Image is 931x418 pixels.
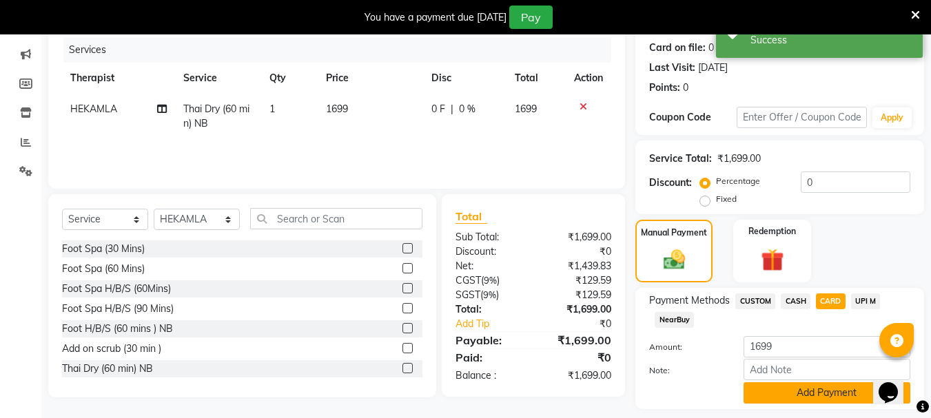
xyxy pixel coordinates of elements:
div: ₹1,439.83 [533,259,622,273]
div: Net: [445,259,533,273]
span: Thai Dry (60 min) NB [183,103,249,129]
div: Discount: [445,244,533,259]
div: Total: [445,302,533,317]
div: Thai Dry (60 min) NB [62,362,153,376]
a: Add Tip [445,317,548,331]
input: Amount [744,336,910,357]
th: Action [566,63,611,94]
button: Add Payment [744,382,910,404]
span: CARD [816,293,846,309]
span: HEKAMLA [70,103,117,115]
span: 9% [483,289,496,300]
div: Discount: [649,176,692,190]
th: Service [175,63,260,94]
div: Services [63,37,622,63]
div: Sub Total: [445,230,533,244]
div: ₹1,699.00 [717,151,761,166]
div: Add on scrub (30 min ) [62,342,161,356]
button: Apply [872,107,912,128]
span: 1699 [515,103,537,115]
div: Foot Spa (30 Mins) [62,242,145,256]
span: | [451,102,453,116]
div: ₹129.59 [533,288,622,302]
div: ₹0 [533,244,622,259]
input: Search or Scan [250,208,422,229]
div: Coupon Code [649,110,736,125]
div: Last Visit: [649,61,695,75]
div: [DATE] [698,61,728,75]
span: CUSTOM [735,293,775,309]
div: ( ) [445,288,533,302]
th: Qty [261,63,318,94]
div: Success [750,33,912,48]
div: ₹0 [549,317,622,331]
div: ₹1,699.00 [533,332,622,348]
div: Card on file: [649,41,706,55]
div: 0 [708,41,714,55]
label: Note: [639,364,733,377]
div: Points: [649,81,680,95]
span: UPI M [851,293,881,309]
span: 1699 [326,103,348,115]
span: 0 F [431,102,445,116]
img: _cash.svg [657,247,692,272]
label: Percentage [716,175,760,187]
th: Price [318,63,423,94]
span: 9% [484,275,497,286]
span: 1 [269,103,275,115]
label: Redemption [748,225,796,238]
div: Foot Spa (60 Mins) [62,262,145,276]
img: _gift.svg [754,246,791,274]
div: ₹1,699.00 [533,230,622,244]
th: Total [507,63,566,94]
div: You have a payment due [DATE] [365,10,507,25]
span: 0 % [459,102,475,116]
input: Add Note [744,359,910,380]
iframe: chat widget [873,363,917,404]
input: Enter Offer / Coupon Code [737,107,867,128]
button: Pay [509,6,553,29]
div: ₹1,699.00 [533,302,622,317]
span: CGST [456,274,481,286]
span: CASH [781,293,810,309]
span: SGST [456,289,480,301]
span: Payment Methods [649,293,730,308]
th: Disc [423,63,507,94]
label: Manual Payment [641,227,707,239]
span: Total [456,209,487,224]
div: Paid: [445,349,533,366]
div: ₹1,699.00 [533,368,622,383]
div: Foot H/B/S (60 mins ) NB [62,322,173,336]
div: Payable: [445,332,533,348]
div: Foot Spa H/B/S (60Mins) [62,282,171,296]
div: ( ) [445,273,533,288]
span: NearBuy [655,312,694,328]
div: ₹129.59 [533,273,622,288]
label: Fixed [716,193,737,205]
div: 0 [683,81,688,95]
div: Foot Spa H/B/S (90 Mins) [62,302,174,316]
div: ₹0 [533,349,622,366]
div: Service Total: [649,151,712,166]
th: Therapist [62,63,175,94]
label: Amount: [639,341,733,353]
div: Balance : [445,368,533,383]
